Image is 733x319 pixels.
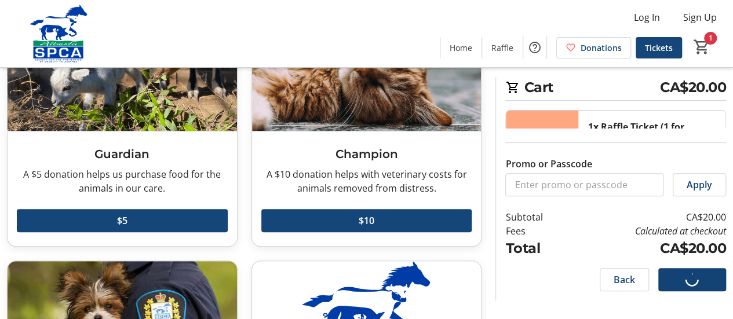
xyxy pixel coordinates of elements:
[261,167,472,195] div: A $10 donation helps with veterinary costs for animals removed from distress.
[691,36,712,57] button: Cart
[17,167,228,195] div: A $5 donation helps us purchase food for the animals in our care.
[687,178,712,192] span: Apply
[674,8,726,27] button: Sign Up
[600,268,649,291] button: Back
[505,238,569,259] td: Total
[570,210,726,224] td: CA$20.00
[7,5,110,63] img: Alberta SPCA's Logo
[636,37,682,58] a: Tickets
[570,224,726,238] td: Calculated at checkout
[614,273,635,287] span: Back
[505,157,592,171] label: Promo or Passcode
[588,120,716,148] div: 1x Raffle Ticket (1 for $20.00)
[505,173,663,196] input: Enter promo or passcode
[634,10,660,24] span: Log In
[645,42,673,54] span: Tickets
[450,42,472,54] span: Home
[261,145,472,163] h3: Champion
[660,77,726,98] span: CA$20.00
[505,210,569,224] td: Subtotal
[261,209,472,232] button: $10
[482,37,523,58] a: Raffle
[673,173,726,196] button: Apply
[578,111,725,240] div: Total Tickets: 1
[17,145,228,163] h3: Guardian
[505,224,569,238] td: Fees
[117,214,127,228] span: $5
[505,77,726,101] h2: Cart
[683,10,717,24] span: Sign Up
[556,37,631,58] a: Donations
[17,209,228,232] button: $5
[440,37,482,58] a: Home
[570,238,726,259] td: CA$20.00
[359,214,374,228] span: $10
[491,42,513,54] span: Raffle
[581,42,622,54] span: Donations
[523,36,546,59] button: Help
[625,8,669,27] button: Log In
